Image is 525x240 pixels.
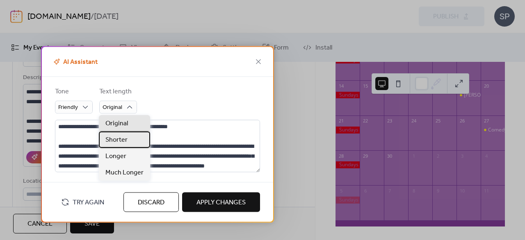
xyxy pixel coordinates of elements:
span: Discard [138,197,164,207]
span: Much Longer [105,168,144,178]
button: Discard [123,192,179,212]
div: Tone [55,86,91,96]
span: Try Again [73,197,104,207]
span: Apply Changes [196,197,246,207]
span: Longer [105,152,126,161]
span: Original [103,102,122,113]
div: Text length [99,86,135,96]
button: Apply Changes [182,192,260,212]
button: Try Again [55,195,110,209]
span: Shorter [105,135,128,145]
span: Original [105,119,128,129]
span: AI Assistant [52,57,98,67]
span: Friendly [58,102,78,113]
